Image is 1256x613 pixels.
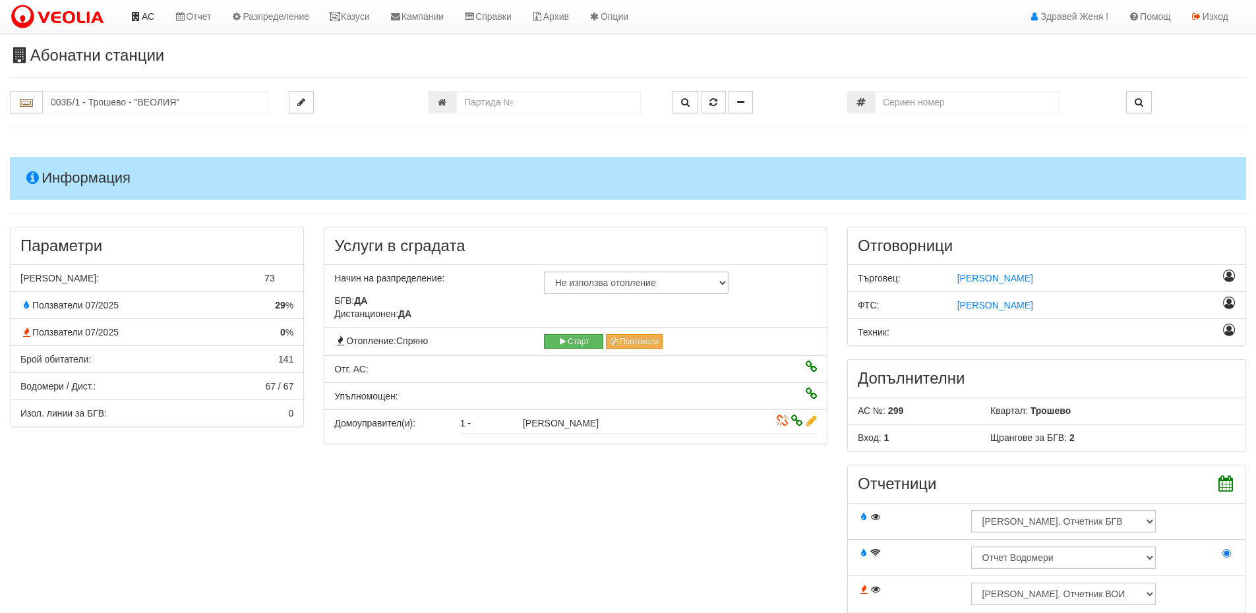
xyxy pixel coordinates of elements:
span: Дистанционен: [334,308,411,319]
span: [PERSON_NAME] [957,300,1033,310]
b: Трошево [1031,405,1071,416]
span: Вход: [858,432,882,443]
b: 1 [883,432,889,443]
strong: ДА [354,295,367,306]
span: Отопление: [334,336,428,346]
span: Търговец: [858,273,901,283]
i: Назначаване като отговорник Техник [1223,326,1236,335]
span: Ползватели 07/2025 [20,327,119,337]
span: Техник: [858,327,889,337]
span: 0 [288,408,293,419]
button: Старт [544,334,603,349]
h3: Допълнителни [858,370,1236,387]
span: Домоуправител(и): [334,418,415,428]
h3: Параметри [20,237,293,254]
span: Отговорник АС [334,364,369,374]
span: [PERSON_NAME]: [20,273,99,283]
span: Упълномощен: [334,391,398,401]
div: % от апартаментите с консумация по отчет за отопление през миналия месец [11,326,303,339]
button: Протоколи [606,334,663,349]
span: Ползватели 07/2025 [20,300,119,310]
span: % [280,326,293,339]
span: 73 [264,273,275,283]
b: 299 [888,405,903,416]
h3: Услуги в сградата [334,237,817,254]
span: Брой обитатели: [20,354,91,365]
span: Начин на разпределение: [334,273,444,283]
span: Щрангове за БГВ: [990,432,1067,443]
span: [PERSON_NAME] [523,418,599,428]
span: 67 / 67 [265,381,293,392]
span: Квартал: [990,405,1028,416]
span: % [275,299,293,312]
span: БГВ: [334,295,367,306]
i: Назначаване като отговорник ФТС [1223,299,1236,308]
span: Спряно [396,336,428,346]
span: АС №: [858,405,885,416]
span: ФТС: [858,300,879,310]
input: Партида № [456,91,641,113]
span: 1 - [460,418,471,428]
strong: 29 [275,300,285,310]
h3: Отчетници [858,475,1236,492]
strong: 0 [280,327,285,337]
span: Изол. линии за БГВ: [20,408,107,419]
input: Сериен номер [875,91,1060,113]
strong: ДА [398,308,411,319]
h4: Информация [10,157,1246,199]
input: Абонатна станция [43,91,269,113]
i: Назначаване като отговорник Търговец [1223,272,1236,281]
b: 2 [1069,432,1075,443]
div: % от апартаментите с консумация по отчет за БГВ през миналия месец [11,299,303,312]
span: Водомери / Дист.: [20,381,96,392]
h3: Отговорници [858,237,1236,254]
img: VeoliaLogo.png [10,3,110,31]
h3: Абонатни станции [10,47,1246,64]
span: [PERSON_NAME] [957,273,1033,283]
span: 141 [278,354,293,365]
